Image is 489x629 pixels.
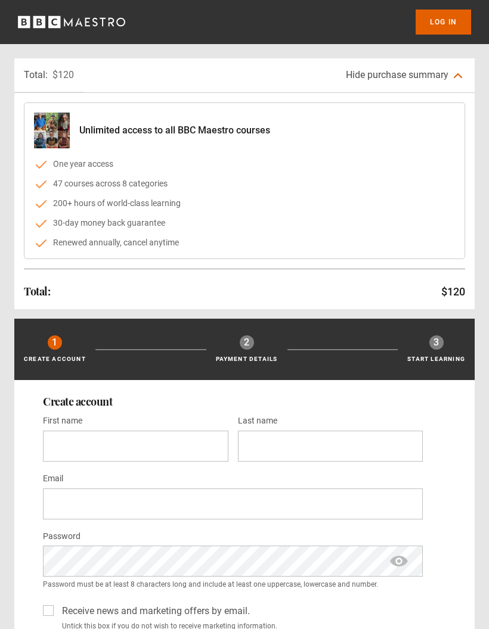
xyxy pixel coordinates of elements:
label: Receive news and marketing offers by email. [57,604,250,618]
li: One year access [34,158,455,170]
li: Renewed annually, cancel anytime [34,236,455,249]
label: Last name [238,414,277,428]
li: 30-day money back guarantee [34,217,455,229]
li: 47 courses across 8 categories [34,178,455,190]
div: 1 [48,335,62,350]
label: Email [43,472,63,486]
label: First name [43,414,82,428]
svg: BBC Maestro [18,13,125,31]
p: Unlimited access to all BBC Maestro courses [79,123,270,138]
p: Start learning [407,354,465,363]
p: Create Account [24,354,86,363]
small: Password must be at least 8 characters long and include at least one uppercase, lowercase and num... [43,579,423,590]
p: $120 [441,284,465,300]
p: $120 [52,68,74,82]
h2: Create account [43,394,446,409]
div: 3 [429,335,444,350]
span: show password [375,546,423,577]
span: Hide purchase summary [346,69,448,80]
button: Hide purchase summary [336,58,475,92]
li: 200+ hours of world-class learning [34,197,455,210]
label: Password [43,530,81,544]
div: 2 [240,335,254,350]
h2: Total: [24,284,50,298]
p: Total: [24,68,48,82]
a: Log In [416,10,471,35]
p: Payment details [216,354,278,363]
